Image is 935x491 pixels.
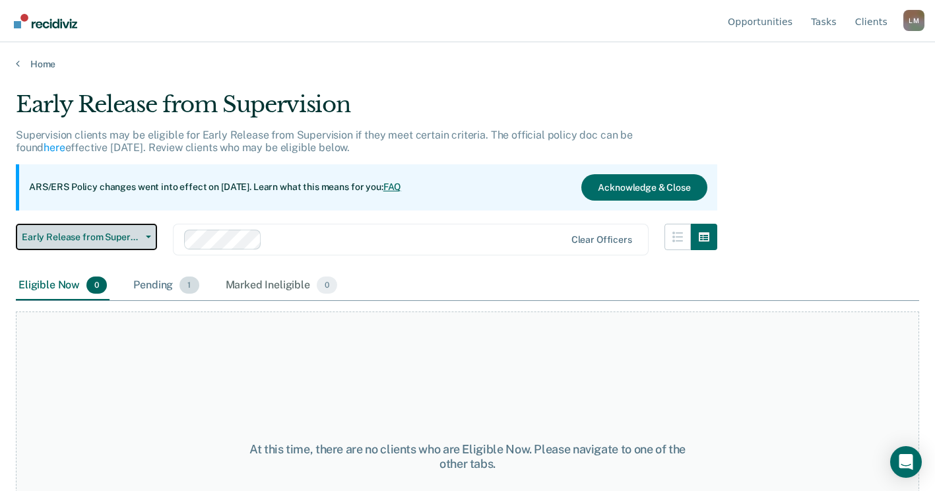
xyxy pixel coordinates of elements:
div: Marked Ineligible0 [223,271,340,300]
span: 0 [317,277,337,294]
div: Clear officers [571,234,632,245]
div: Eligible Now0 [16,271,110,300]
a: FAQ [383,181,402,192]
div: Open Intercom Messenger [890,446,922,478]
div: Pending1 [131,271,201,300]
div: L M [903,10,924,31]
button: Profile dropdown button [903,10,924,31]
div: At this time, there are no clients who are Eligible Now. Please navigate to one of the other tabs. [242,442,693,471]
span: 1 [179,277,199,294]
button: Early Release from Supervision [16,224,157,250]
button: Acknowledge & Close [581,174,707,201]
a: Home [16,58,919,70]
div: Early Release from Supervision [16,91,717,129]
span: 0 [86,277,107,294]
span: Early Release from Supervision [22,232,141,243]
a: here [44,141,65,154]
p: ARS/ERS Policy changes went into effect on [DATE]. Learn what this means for you: [29,181,401,194]
img: Recidiviz [14,14,77,28]
p: Supervision clients may be eligible for Early Release from Supervision if they meet certain crite... [16,129,633,154]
